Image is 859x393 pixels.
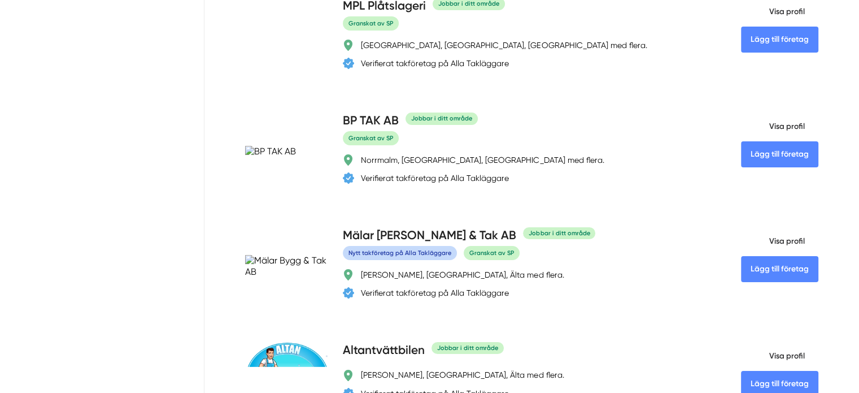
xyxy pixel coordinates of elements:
[464,246,520,260] span: Granskat av SP
[245,17,329,57] img: MPL Plåtslageri
[741,256,818,282] : Lägg till företag
[361,40,647,51] div: [GEOGRAPHIC_DATA], [GEOGRAPHIC_DATA], [GEOGRAPHIC_DATA] med flera.
[245,146,296,157] img: BP TAK AB
[741,141,818,167] : Lägg till företag
[343,112,399,131] h4: BP TAK AB
[245,255,329,277] img: Mälar Bygg & Tak AB
[741,112,805,141] span: Visa profil
[741,342,805,371] span: Visa profil
[343,131,399,145] span: Granskat av SP
[361,287,509,299] div: Verifierat takföretag på Alla Takläggare
[741,227,805,256] span: Visa profil
[405,113,478,124] div: Jobbar i ditt område
[343,342,425,360] h4: Altantvättbilen
[741,27,818,53] : Lägg till företag
[361,369,564,381] div: [PERSON_NAME], [GEOGRAPHIC_DATA], Älta med flera.
[343,16,399,31] span: Granskat av SP
[361,154,604,166] div: Norrmalm, [GEOGRAPHIC_DATA], [GEOGRAPHIC_DATA] med flera.
[523,227,595,239] div: Jobbar i ditt område
[361,58,509,69] div: Verifierat takföretag på Alla Takläggare
[361,172,509,184] div: Verifierat takföretag på Alla Takläggare
[431,342,504,354] div: Jobbar i ditt område
[343,227,516,245] h4: Mälar [PERSON_NAME] & Tak AB
[361,269,564,280] div: [PERSON_NAME], [GEOGRAPHIC_DATA], Älta med flera.
[343,246,457,260] span: Nytt takföretag på Alla Takläggare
